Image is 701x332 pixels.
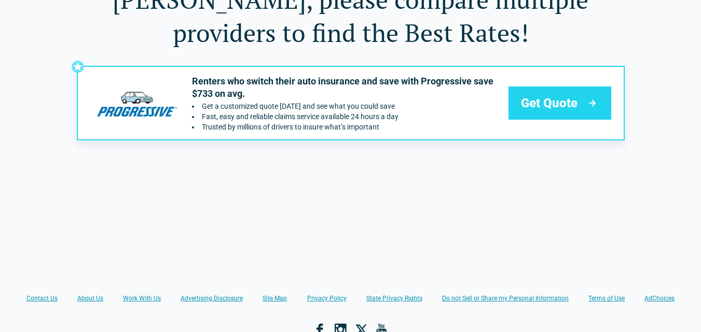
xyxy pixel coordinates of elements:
[192,102,500,110] li: Get a customized quote today and see what you could save
[77,66,625,140] a: progressive's logoRenters who switch their auto insurance and save with Progressive save $733 on ...
[192,123,500,131] li: Trusted by millions of drivers to insure what’s important
[521,95,578,111] span: Get Quote
[307,294,347,302] a: Privacy Policy
[192,75,500,100] p: Renters who switch their auto insurance and save with Progressive save $733 on avg.
[442,294,569,302] a: Do not Sell or Share my Personal Information
[123,294,161,302] a: Work With Us
[26,294,58,302] a: Contact Us
[192,112,500,121] li: Fast, easy and reliable claims service available 24 hours a day
[366,294,422,302] a: State Privacy Rights
[90,80,184,125] img: progressive's logo
[644,294,675,302] a: AdChoices
[263,294,287,302] a: Site Map
[77,294,103,302] a: About Us
[181,294,243,302] a: Advertising Disclosure
[588,294,625,302] a: Terms of Use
